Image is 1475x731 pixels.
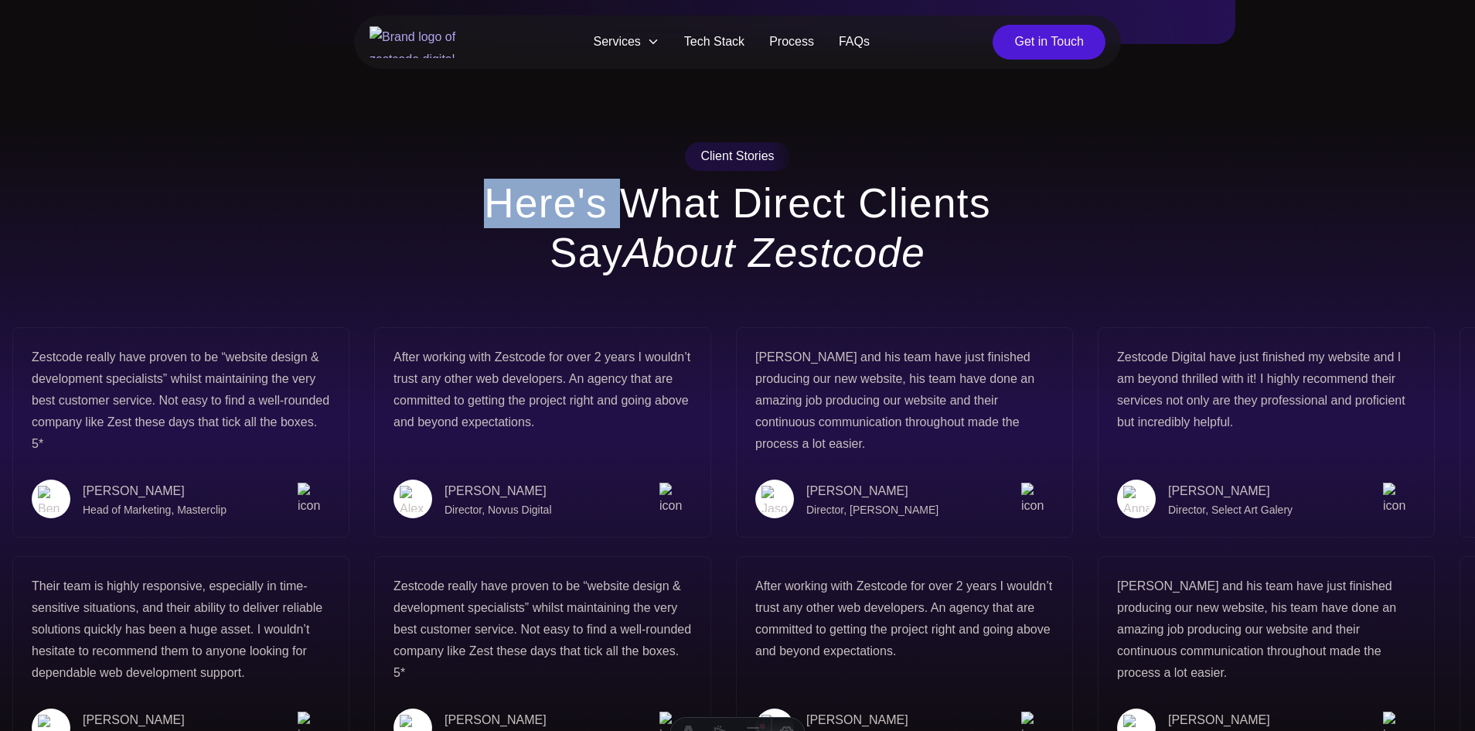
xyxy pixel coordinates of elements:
[806,502,938,518] p: Director, [PERSON_NAME]
[393,576,692,684] p: Zestcode really have proven to be “website design & development specialists” whilst maintaining t...
[1123,486,1150,512] img: Anna-Maria Thetford
[83,502,227,518] p: Head of Marketing, Masterclip
[806,709,914,731] div: [PERSON_NAME]
[32,576,330,684] p: Their team is highly responsive, especially in time-sensitive situations, and their ability to de...
[38,486,64,512] img: Ben Ryman
[826,28,882,56] a: FAQs
[445,709,588,731] div: [PERSON_NAME]
[32,347,330,455] p: Zestcode really have proven to be “website design & development specialists” whilst maintaining t...
[993,25,1105,60] a: Get in Touch
[806,480,938,502] div: [PERSON_NAME]
[1168,502,1293,518] p: Director, Select Art Galery
[1383,483,1415,515] img: icon
[400,486,426,512] img: Alex Robinson
[1168,480,1293,502] div: [PERSON_NAME]
[755,347,1054,455] p: [PERSON_NAME] and his team have just finished producing our new website, his team have done an am...
[757,28,826,56] a: Process
[393,347,692,433] p: After working with Zestcode for over 2 years I wouldn’t trust any other web developers. An agency...
[445,480,552,502] div: [PERSON_NAME]
[83,709,271,731] div: [PERSON_NAME]
[685,142,789,171] div: Client Stories
[623,230,925,275] strong: About Zestcode
[659,483,692,515] img: icon
[672,28,757,56] a: Tech Stack
[755,576,1054,662] p: After working with Zestcode for over 2 years I wouldn’t trust any other web developers. An agency...
[1168,709,1300,731] div: [PERSON_NAME]
[478,179,997,278] h2: Here's What Direct Clients Say
[445,502,552,518] p: Director, Novus Digital
[581,28,672,56] span: Services
[298,483,330,515] img: icon
[83,480,227,502] div: [PERSON_NAME]
[1117,576,1415,684] p: [PERSON_NAME] and his team have just finished producing our new website, his team have done an am...
[1021,483,1054,515] img: icon
[370,26,470,58] img: Brand logo of zestcode digital
[761,486,788,512] img: Jason Phillips
[1117,347,1415,433] p: Zestcode Digital have just finished my website and I am beyond thrilled with it! I highly recomme...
